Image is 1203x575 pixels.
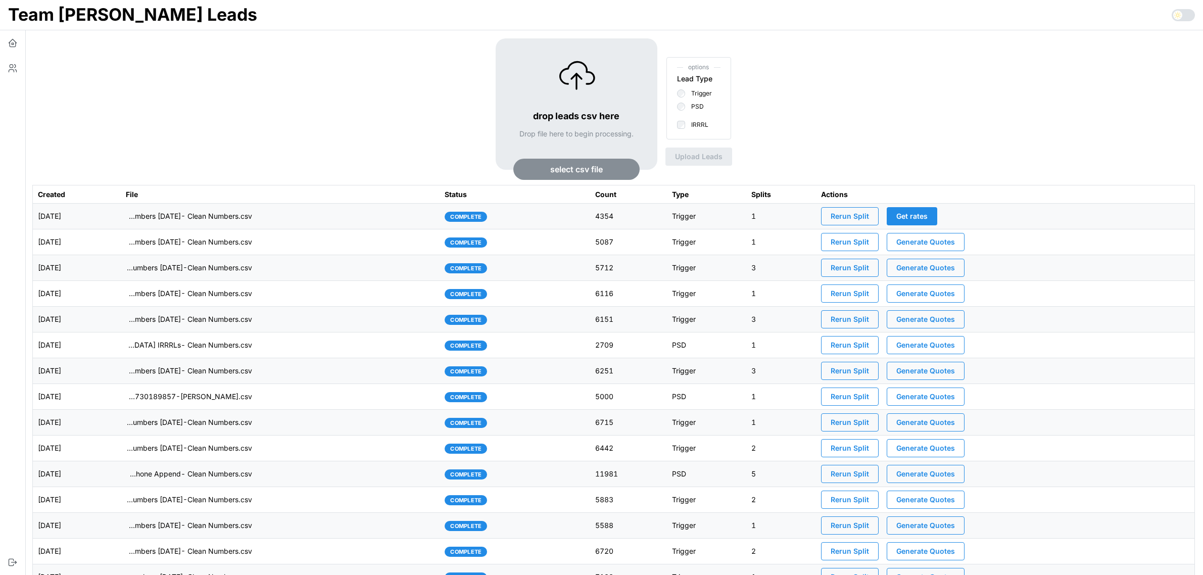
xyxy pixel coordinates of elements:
[126,520,252,531] p: imports/[PERSON_NAME]/1755267304807-TU Master List With Numbers [DATE]- Clean Numbers.csv
[821,542,879,560] button: Rerun Split
[685,103,704,111] label: PSD
[513,159,640,180] button: select csv file
[590,358,667,384] td: 6251
[667,539,746,564] td: Trigger
[126,237,252,247] p: imports/[PERSON_NAME]/1756317778868-TU Master List With Numbers [DATE]- Clean Numbers.csv
[821,516,879,535] button: Rerun Split
[821,465,879,483] button: Rerun Split
[831,233,869,251] span: Rerun Split
[746,255,816,281] td: 3
[746,358,816,384] td: 3
[887,259,965,277] button: Generate Quotes
[831,337,869,354] span: Rerun Split
[667,513,746,539] td: Trigger
[667,255,746,281] td: Trigger
[450,367,482,376] span: complete
[550,159,603,179] span: select csv file
[590,487,667,513] td: 5883
[450,496,482,505] span: complete
[667,358,746,384] td: Trigger
[33,281,121,307] td: [DATE]
[450,418,482,427] span: complete
[33,436,121,461] td: [DATE]
[33,307,121,332] td: [DATE]
[821,233,879,251] button: Rerun Split
[896,362,955,379] span: Generate Quotes
[896,337,955,354] span: Generate Quotes
[450,212,482,221] span: complete
[450,547,482,556] span: complete
[667,384,746,410] td: PSD
[831,311,869,328] span: Rerun Split
[896,233,955,251] span: Generate Quotes
[33,513,121,539] td: [DATE]
[126,340,252,350] p: imports/[PERSON_NAME]/1755802842159-Carolina [GEOGRAPHIC_DATA] IRRRLs- Clean Numbers.csv
[450,521,482,531] span: complete
[896,388,955,405] span: Generate Quotes
[450,393,482,402] span: complete
[685,121,708,129] label: IRRRL
[126,417,252,427] p: imports/[PERSON_NAME]/1755700484510-TU Master List With Numbers [DATE]-Clean Numbers.csv
[821,310,879,328] button: Rerun Split
[821,259,879,277] button: Rerun Split
[821,413,879,432] button: Rerun Split
[126,289,252,299] p: imports/[PERSON_NAME]/1756128860953-TU Master List With Numbers [DATE]- Clean Numbers.csv
[450,470,482,479] span: complete
[33,487,121,513] td: [DATE]
[667,204,746,229] td: Trigger
[746,281,816,307] td: 1
[450,341,482,350] span: complete
[887,542,965,560] button: Generate Quotes
[746,307,816,332] td: 3
[746,539,816,564] td: 2
[590,229,667,255] td: 5087
[33,204,121,229] td: [DATE]
[896,259,955,276] span: Generate Quotes
[8,4,257,26] h1: Team [PERSON_NAME] Leads
[831,285,869,302] span: Rerun Split
[831,362,869,379] span: Rerun Split
[887,362,965,380] button: Generate Quotes
[667,461,746,487] td: PSD
[665,148,732,166] button: Upload Leads
[887,413,965,432] button: Generate Quotes
[746,204,816,229] td: 1
[677,73,712,84] div: Lead Type
[590,281,667,307] td: 6116
[831,440,869,457] span: Rerun Split
[667,332,746,358] td: PSD
[121,185,440,204] th: File
[887,336,965,354] button: Generate Quotes
[590,384,667,410] td: 5000
[590,513,667,539] td: 5588
[831,259,869,276] span: Rerun Split
[667,281,746,307] td: Trigger
[667,185,746,204] th: Type
[821,491,879,509] button: Rerun Split
[677,63,720,72] span: options
[887,439,965,457] button: Generate Quotes
[746,229,816,255] td: 1
[667,307,746,332] td: Trigger
[450,290,482,299] span: complete
[887,207,937,225] button: Get rates
[33,410,121,436] td: [DATE]
[746,332,816,358] td: 1
[590,410,667,436] td: 6715
[746,185,816,204] th: Splits
[831,491,869,508] span: Rerun Split
[746,487,816,513] td: 2
[821,284,879,303] button: Rerun Split
[33,539,121,564] td: [DATE]
[821,207,879,225] button: Rerun Split
[126,546,252,556] p: imports/[PERSON_NAME]/1755180402020-TU Master List With Numbers [DATE]- Clean Numbers.csv
[896,208,928,225] span: Get rates
[896,543,955,560] span: Generate Quotes
[746,461,816,487] td: 5
[126,263,252,273] p: imports/[PERSON_NAME]/1756219429086-TU Master List With Numbers [DATE]-Clean Numbers.csv
[821,336,879,354] button: Rerun Split
[746,410,816,436] td: 1
[590,436,667,461] td: 6442
[675,148,723,165] span: Upload Leads
[126,469,252,479] p: imports/[PERSON_NAME]/1755554868013-VA IRRRL Leads Master List [DATE]- Cell Phone Append- Clean N...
